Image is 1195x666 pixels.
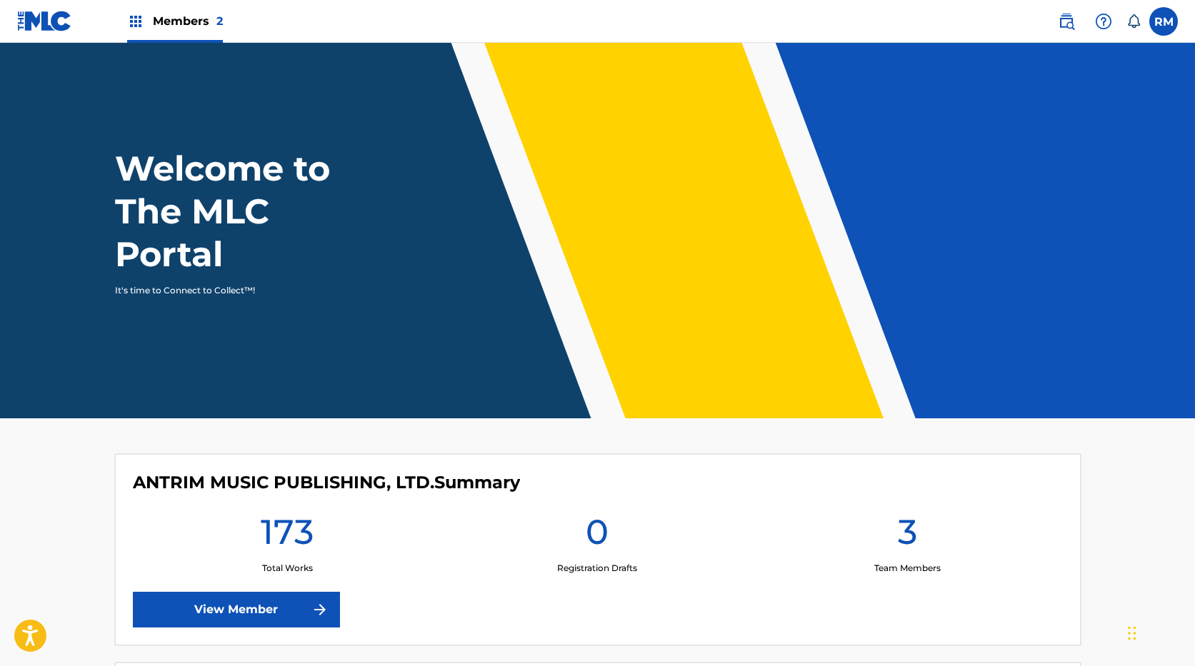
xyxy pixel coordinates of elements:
p: Registration Drafts [557,562,637,575]
img: search [1058,13,1075,30]
p: It's time to Connect to Collect™! [115,284,363,297]
h1: 3 [898,510,917,562]
a: Public Search [1052,7,1081,36]
p: Team Members [874,562,941,575]
div: User Menu [1149,7,1178,36]
iframe: Chat Widget [1124,597,1195,666]
div: Notifications [1126,14,1141,29]
div: Help [1089,7,1118,36]
p: Total Works [262,562,313,575]
span: Members [153,13,223,29]
h4: ANTRIM MUSIC PUBLISHING, LTD. [133,472,520,493]
img: f7272a7cc735f4ea7f67.svg [311,601,329,618]
img: help [1095,13,1112,30]
div: Drag [1128,612,1136,655]
img: Top Rightsholders [127,13,144,30]
h1: 173 [261,510,314,562]
span: 2 [216,14,223,28]
h1: Welcome to The MLC Portal [115,147,382,276]
a: View Member [133,592,340,627]
img: MLC Logo [17,11,72,31]
h1: 0 [586,510,609,562]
